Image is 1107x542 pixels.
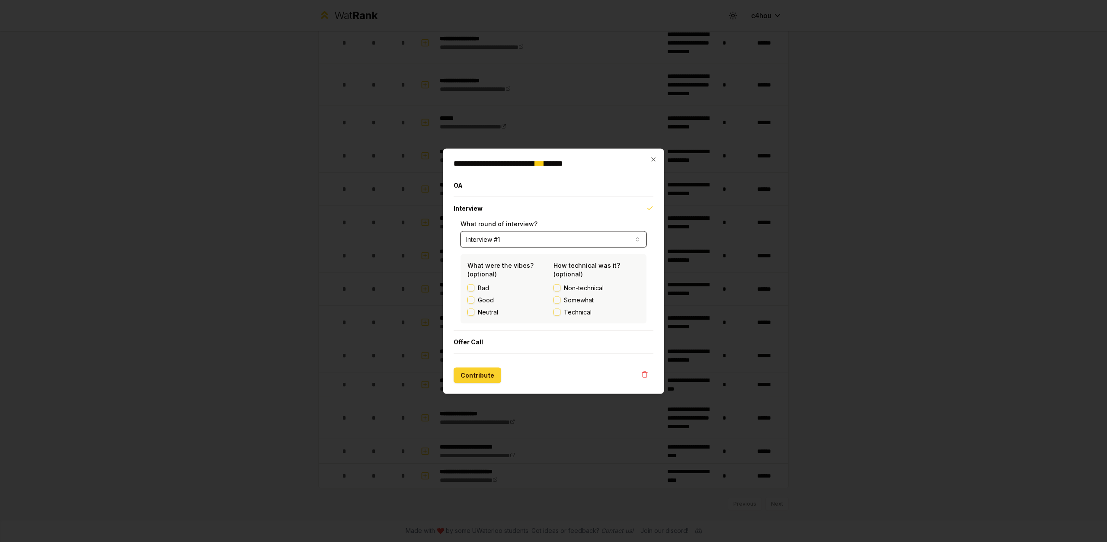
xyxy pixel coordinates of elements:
[454,330,653,353] button: Offer Call
[454,197,653,219] button: Interview
[478,295,494,304] label: Good
[553,296,560,303] button: Somewhat
[553,308,560,315] button: Technical
[461,220,538,227] label: What round of interview?
[564,295,594,304] span: Somewhat
[478,308,498,316] label: Neutral
[564,283,604,292] span: Non-technical
[478,283,489,292] label: Bad
[454,219,653,330] div: Interview
[564,308,592,316] span: Technical
[454,367,501,383] button: Contribute
[553,261,620,277] label: How technical was it? (optional)
[553,284,560,291] button: Non-technical
[467,261,534,277] label: What were the vibes? (optional)
[454,174,653,196] button: OA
